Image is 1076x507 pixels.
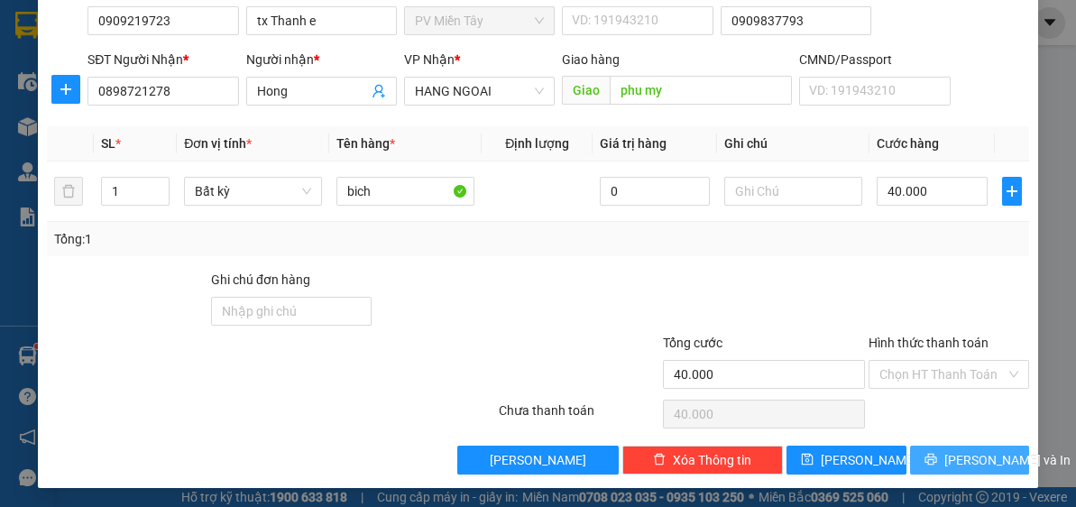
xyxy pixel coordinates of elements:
span: Tổng cước [663,336,722,350]
span: user-add [372,84,386,98]
div: SĐT Người Nhận [87,50,238,69]
span: save [801,453,814,467]
span: PV Miền Tây [415,7,544,34]
span: Giá trị hàng [600,136,667,151]
button: delete [54,177,83,206]
span: [PERSON_NAME] [821,450,917,470]
input: Địa chỉ của người gửi [721,6,871,35]
input: Ghi chú đơn hàng [211,297,372,326]
span: delete [653,453,666,467]
span: Định lượng [505,136,569,151]
div: Tổng: 1 [54,229,418,249]
span: SL [101,136,115,151]
span: plus [52,82,79,97]
span: VP Nhận [404,52,455,67]
span: Đơn vị tính [184,136,252,151]
span: [PERSON_NAME] và In [944,450,1071,470]
label: Ghi chú đơn hàng [211,272,310,287]
button: printer[PERSON_NAME] và In [910,446,1030,475]
span: [PERSON_NAME] [490,450,586,470]
span: plus [1003,184,1022,198]
input: Dọc đường [610,76,792,105]
span: Bất kỳ [195,178,311,205]
button: plus [1002,177,1023,206]
span: Xóa Thông tin [673,450,751,470]
span: HANG NGOAI [415,78,544,105]
span: Cước hàng [877,136,939,151]
div: CMND/Passport [799,50,950,69]
button: save[PERSON_NAME] [786,446,906,475]
input: Ghi Chú [724,177,862,206]
label: Hình thức thanh toán [869,336,989,350]
div: Chưa thanh toán [497,401,661,432]
input: VD: Bàn, Ghế [336,177,474,206]
th: Ghi chú [717,126,869,161]
button: [PERSON_NAME] [457,446,618,475]
span: Giao hàng [562,52,620,67]
span: printer [924,453,937,467]
input: 0 [600,177,710,206]
button: plus [51,75,80,104]
span: Tên hàng [336,136,395,151]
div: Người nhận [246,50,397,69]
span: Giao [562,76,610,105]
button: deleteXóa Thông tin [622,446,783,475]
